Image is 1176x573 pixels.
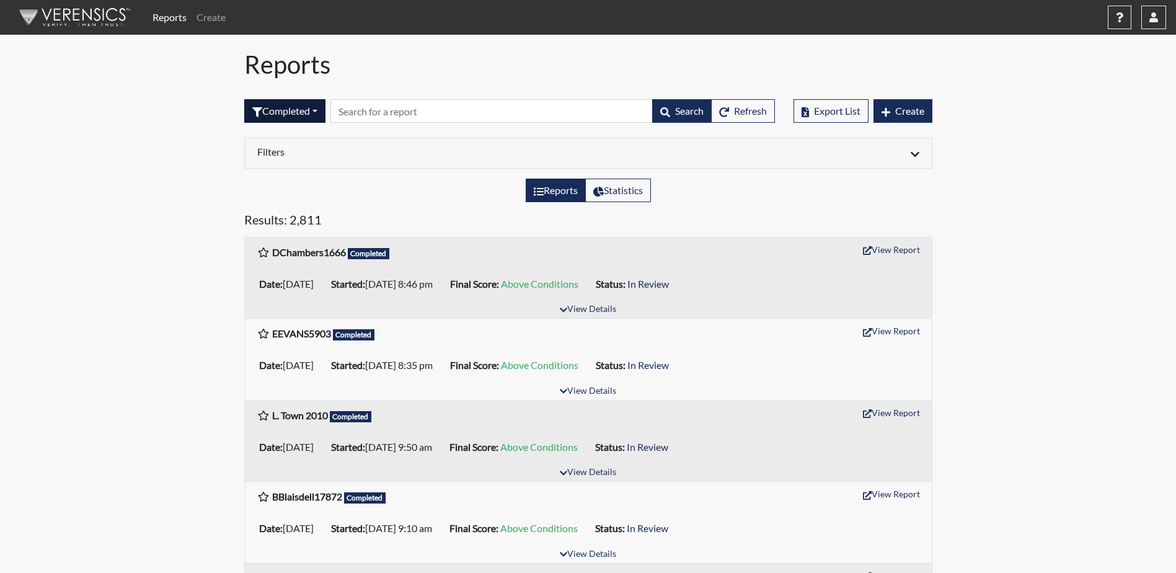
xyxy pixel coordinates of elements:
b: L. Town 2010 [272,409,328,421]
span: In Review [627,441,668,453]
label: View the list of reports [526,179,586,202]
li: [DATE] 8:46 pm [326,274,445,294]
li: [DATE] [254,437,326,457]
b: Final Score: [449,522,498,534]
span: Above Conditions [500,441,578,453]
b: Status: [595,441,625,453]
li: [DATE] 8:35 pm [326,355,445,375]
li: [DATE] [254,355,326,375]
button: Refresh [711,99,775,123]
button: Export List [794,99,869,123]
b: Status: [596,278,626,290]
span: In Review [627,278,669,290]
h1: Reports [244,50,932,79]
a: Reports [148,5,192,30]
a: Create [192,5,231,30]
span: Completed [330,411,372,422]
div: Click to expand/collapse filters [248,146,929,161]
span: Above Conditions [501,359,578,371]
b: Date: [259,359,283,371]
button: View Details [554,464,622,481]
span: Refresh [734,105,767,117]
button: View Details [554,383,622,400]
button: View Report [857,484,926,504]
span: Create [895,105,924,117]
span: Completed [348,248,390,259]
li: [DATE] 9:10 am [326,518,444,538]
li: [DATE] [254,274,326,294]
span: Above Conditions [500,522,578,534]
b: Date: [259,278,283,290]
b: Final Score: [449,441,498,453]
button: View Details [554,546,622,563]
b: Started: [331,441,365,453]
b: Started: [331,278,365,290]
button: Search [652,99,712,123]
span: Above Conditions [501,278,578,290]
li: [DATE] 9:50 am [326,437,444,457]
b: EEVANS5903 [272,327,331,339]
b: Date: [259,441,283,453]
div: Filter by interview status [244,99,325,123]
button: View Details [554,301,622,318]
h6: Filters [257,146,579,158]
span: In Review [627,359,669,371]
b: Status: [595,522,625,534]
span: Search [675,105,704,117]
span: Export List [814,105,860,117]
b: Final Score: [450,278,499,290]
button: View Report [857,403,926,422]
b: Started: [331,359,365,371]
li: [DATE] [254,518,326,538]
button: Completed [244,99,325,123]
button: View Report [857,240,926,259]
label: View statistics about completed interviews [585,179,651,202]
button: Create [873,99,932,123]
b: Started: [331,522,365,534]
b: BBlaisdell17872 [272,491,342,502]
b: Date: [259,522,283,534]
input: Search by Registration ID, Interview Number, or Investigation Name. [330,99,653,123]
b: Status: [596,359,626,371]
b: DChambers1666 [272,246,346,258]
h5: Results: 2,811 [244,212,932,232]
button: View Report [857,321,926,340]
b: Final Score: [450,359,499,371]
span: Completed [333,329,375,340]
span: In Review [627,522,668,534]
span: Completed [344,492,386,504]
